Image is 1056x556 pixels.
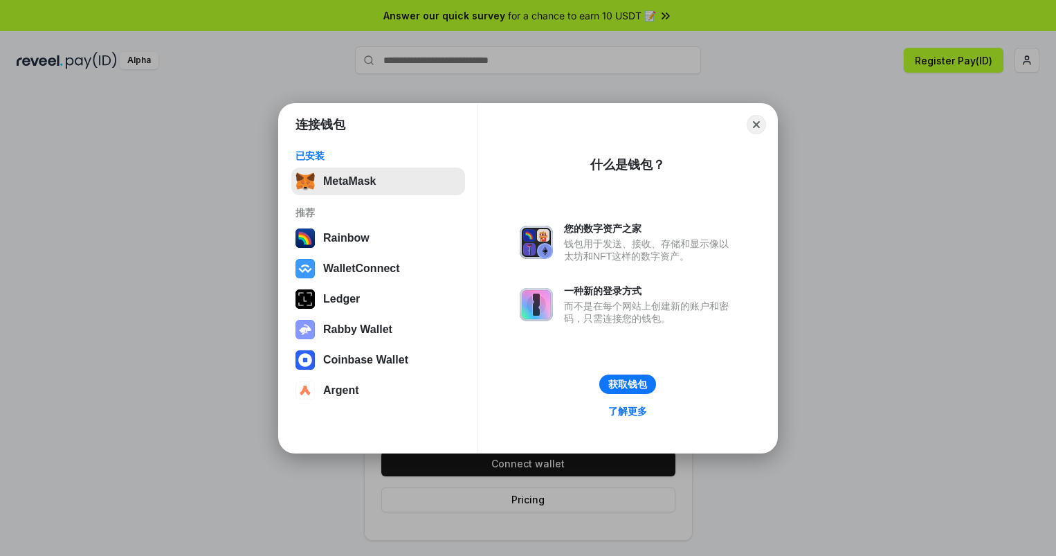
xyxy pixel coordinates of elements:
button: Close [747,115,766,134]
div: Rainbow [323,232,370,244]
img: svg+xml,%3Csvg%20xmlns%3D%22http%3A%2F%2Fwww.w3.org%2F2000%2Fsvg%22%20fill%3D%22none%22%20viewBox... [520,288,553,321]
img: svg+xml,%3Csvg%20width%3D%2228%22%20height%3D%2228%22%20viewBox%3D%220%200%2028%2028%22%20fill%3D... [295,259,315,278]
div: Coinbase Wallet [323,354,408,366]
button: Coinbase Wallet [291,346,465,374]
div: WalletConnect [323,262,400,275]
button: 获取钱包 [599,375,656,394]
img: svg+xml,%3Csvg%20width%3D%2228%22%20height%3D%2228%22%20viewBox%3D%220%200%2028%2028%22%20fill%3D... [295,350,315,370]
button: Ledger [291,285,465,313]
div: 什么是钱包？ [590,156,665,173]
div: 一种新的登录方式 [564,285,736,297]
div: 已安装 [295,150,461,162]
div: Ledger [323,293,360,305]
img: svg+xml,%3Csvg%20xmlns%3D%22http%3A%2F%2Fwww.w3.org%2F2000%2Fsvg%22%20fill%3D%22none%22%20viewBox... [295,320,315,339]
img: svg+xml,%3Csvg%20xmlns%3D%22http%3A%2F%2Fwww.w3.org%2F2000%2Fsvg%22%20fill%3D%22none%22%20viewBox... [520,226,553,259]
img: svg+xml,%3Csvg%20fill%3D%22none%22%20height%3D%2233%22%20viewBox%3D%220%200%2035%2033%22%20width%... [295,172,315,191]
button: Argent [291,377,465,404]
div: MetaMask [323,175,376,188]
h1: 连接钱包 [295,116,345,133]
div: 您的数字资产之家 [564,222,736,235]
div: 而不是在每个网站上创建新的账户和密码，只需连接您的钱包。 [564,300,736,325]
div: 了解更多 [608,405,647,418]
a: 了解更多 [600,402,655,420]
button: Rabby Wallet [291,316,465,343]
img: svg+xml,%3Csvg%20width%3D%22120%22%20height%3D%22120%22%20viewBox%3D%220%200%20120%20120%22%20fil... [295,228,315,248]
div: Rabby Wallet [323,323,392,336]
button: WalletConnect [291,255,465,283]
img: svg+xml,%3Csvg%20width%3D%2228%22%20height%3D%2228%22%20viewBox%3D%220%200%2028%2028%22%20fill%3D... [295,381,315,400]
div: 获取钱包 [608,378,647,391]
button: Rainbow [291,224,465,252]
div: 钱包用于发送、接收、存储和显示像以太坊和NFT这样的数字资产。 [564,237,736,262]
div: Argent [323,384,359,397]
button: MetaMask [291,168,465,195]
img: svg+xml,%3Csvg%20xmlns%3D%22http%3A%2F%2Fwww.w3.org%2F2000%2Fsvg%22%20width%3D%2228%22%20height%3... [295,289,315,309]
div: 推荐 [295,206,461,219]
